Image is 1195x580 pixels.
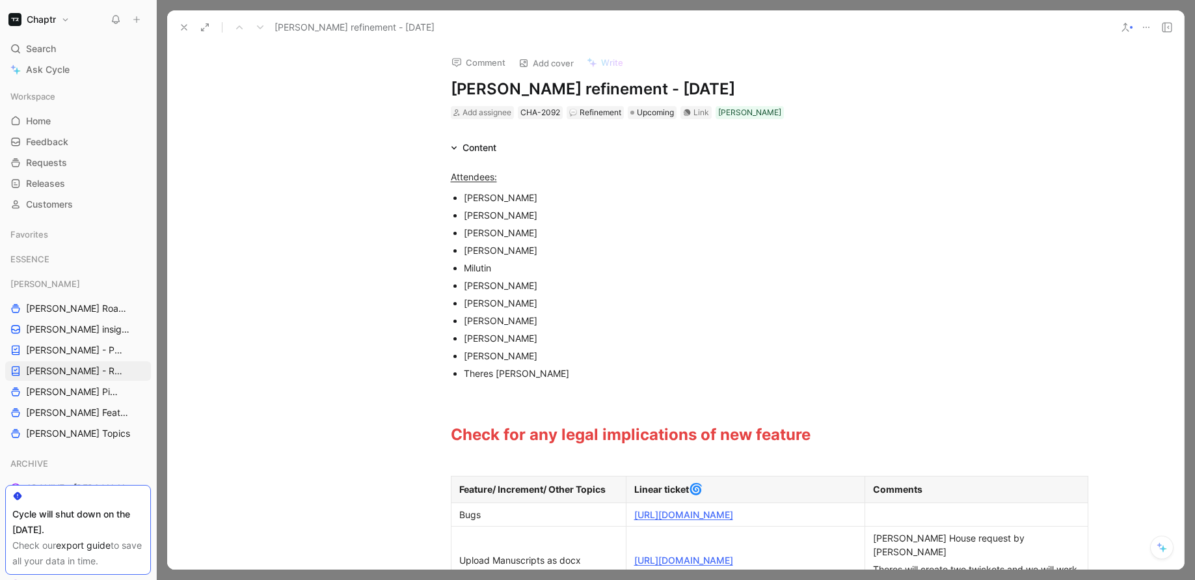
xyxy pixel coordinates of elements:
div: Check our to save all your data in time. [12,538,144,569]
div: [PERSON_NAME] [464,226,901,240]
strong: Feature/ Increment/ Other Topics [459,484,606,495]
div: Upcoming [628,106,677,119]
span: Feedback [26,135,68,148]
a: [PERSON_NAME] - PLANNINGS [5,340,151,360]
div: [PERSON_NAME] [464,296,901,310]
span: Requests [26,156,67,169]
div: CHA-2092 [520,106,560,119]
a: export guide [56,540,111,551]
div: [PERSON_NAME] [464,331,901,345]
span: 🌀 [689,482,703,495]
div: [PERSON_NAME] [5,274,151,294]
a: Feedback [5,132,151,152]
div: Upload Manuscripts as docx [459,553,618,567]
div: ESSENCE [5,249,151,273]
span: Check for any legal implications of new feature [451,425,811,444]
a: Customers [5,195,151,214]
span: Favorites [10,228,48,241]
span: Customers [26,198,73,211]
span: [PERSON_NAME] Topics [26,427,130,440]
div: Favorites [5,225,151,244]
div: [PERSON_NAME] [464,191,901,204]
span: [PERSON_NAME] refinement - [DATE] [275,20,435,35]
a: ARCHIVE - [PERSON_NAME] Pipeline [5,478,151,498]
span: Workspace [10,90,55,103]
u: Attendees: [451,171,497,182]
div: Bugs [459,508,618,521]
span: [PERSON_NAME] Pipeline [26,385,121,398]
div: Theres [PERSON_NAME] [464,366,901,380]
div: Content [463,140,496,156]
div: ARCHIVE [5,454,151,473]
button: Add cover [513,54,580,72]
span: [PERSON_NAME] - PLANNINGS [26,344,125,357]
a: Releases [5,174,151,193]
div: Content [446,140,502,156]
span: Search [26,41,56,57]
span: [PERSON_NAME] - REFINEMENTS [26,365,126,378]
button: Write [581,53,629,72]
span: [PERSON_NAME] [10,277,80,290]
button: Comment [446,53,511,72]
img: 💬 [569,109,577,117]
a: [PERSON_NAME] Roadmap - open items [5,299,151,318]
div: Cycle will shut down on the [DATE]. [12,506,144,538]
button: ChaptrChaptr [5,10,73,29]
div: [PERSON_NAME] [464,279,901,292]
span: ESSENCE [10,253,49,266]
img: Chaptr [8,13,21,26]
a: [PERSON_NAME] insights [5,320,151,339]
div: Milutin [464,261,901,275]
div: [PERSON_NAME] [464,208,901,222]
span: Ask Cycle [26,62,70,77]
a: [PERSON_NAME] - REFINEMENTS [5,361,151,381]
div: [PERSON_NAME][PERSON_NAME] Roadmap - open items[PERSON_NAME] insights[PERSON_NAME] - PLANNINGS[PE... [5,274,151,443]
div: Link [693,106,709,119]
span: Releases [26,177,65,190]
a: [PERSON_NAME] Pipeline [5,382,151,402]
a: [PERSON_NAME] Features [5,403,151,422]
div: [PERSON_NAME] [464,349,901,363]
h1: Chaptr [27,14,56,25]
div: ARCHIVEARCHIVE - [PERSON_NAME] PipelineARCHIVE - Noa Pipeline [5,454,151,519]
strong: Linear ticket [634,484,689,495]
a: Ask Cycle [5,60,151,79]
span: Add assignee [463,107,511,117]
div: [PERSON_NAME] [464,314,901,327]
div: [PERSON_NAME] [718,106,781,119]
span: [PERSON_NAME] insights [26,323,133,336]
div: Workspace [5,87,151,106]
div: Refinement [569,106,621,119]
div: 💬Refinement [567,106,624,119]
div: Search [5,39,151,59]
div: [PERSON_NAME] [464,243,901,257]
div: ESSENCE [5,249,151,269]
span: Upcoming [637,106,674,119]
strong: Comments [873,484,922,495]
a: Home [5,111,151,131]
a: [PERSON_NAME] Topics [5,424,151,443]
span: ARCHIVE [10,457,48,470]
span: [PERSON_NAME] Features [26,406,133,419]
span: [PERSON_NAME] Roadmap - open items [26,302,129,315]
a: Requests [5,153,151,173]
a: [URL][DOMAIN_NAME] [634,509,733,520]
span: Home [26,115,51,128]
span: ARCHIVE - [PERSON_NAME] Pipeline [26,482,137,495]
h1: [PERSON_NAME] refinement - [DATE] [451,79,901,100]
span: Write [601,57,623,68]
div: [PERSON_NAME] House request by [PERSON_NAME] [873,531,1080,559]
a: [URL][DOMAIN_NAME] [634,555,733,566]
